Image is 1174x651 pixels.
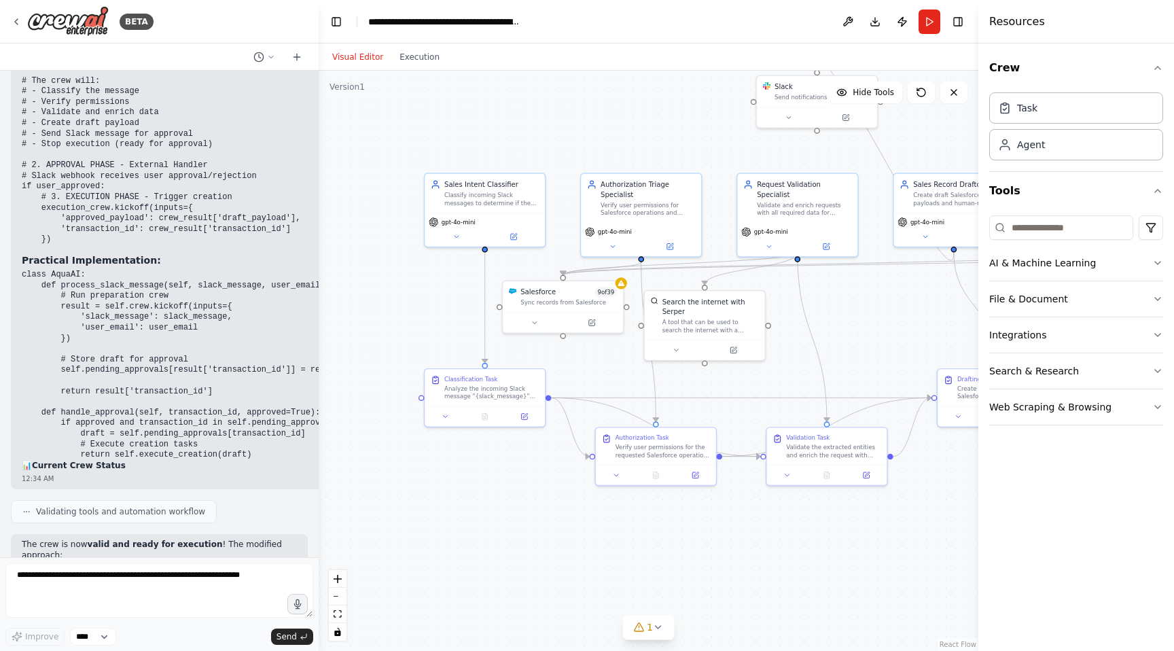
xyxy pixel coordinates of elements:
[893,173,1015,247] div: Sales Record DraftorCreate draft Salesforce record payloads and human-readable summaries optimize...
[989,389,1163,425] button: Web Scraping & Browsing
[989,172,1163,210] button: Tools
[601,179,695,199] div: Authorization Triage Specialist
[1017,101,1037,115] div: Task
[444,385,539,400] div: Analyze the incoming Slack message "{slack_message}" from user "{user_email}" to determine if it'...
[324,49,391,65] button: Visual Editor
[786,434,830,442] div: Validation Task
[647,620,653,634] span: 1
[520,287,556,297] div: Salesforce
[955,231,1010,243] button: Open in side panel
[775,94,871,102] div: Send notifications to Slack
[444,192,539,207] div: Classify incoming Slack messages to determine if they are valid Salesforce requests and extract r...
[88,540,223,549] strong: valid and ready for execution
[679,470,712,481] button: Open in side panel
[22,461,340,472] h2: 📊
[949,252,1003,362] g: Edge from d2b3ac3f-0e9d-4410-9a8f-ed0af7c393c4 to 726bfcc4-7468-4cca-bafe-28446a7b0467
[818,111,873,123] button: Open in side panel
[643,290,766,361] div: SerperDevToolSearch the internet with SerperA tool that can be used to search the internet with a...
[828,82,902,103] button: Hide Tools
[948,12,967,31] button: Hide right sidebar
[329,570,346,641] div: React Flow controls
[368,15,521,29] nav: breadcrumb
[598,228,632,236] span: gpt-4o-mini
[551,393,931,402] g: Edge from 79a4aa1f-16f8-4b22-b44f-f3e6f5fe3844 to 726bfcc4-7468-4cca-bafe-28446a7b0467
[757,179,851,199] div: Request Validation Specialist
[757,201,851,217] div: Validate and enrich requests with all required data for Salesforce record creation, ensuring data...
[444,179,539,189] div: Sales Intent Classifier
[564,317,619,328] button: Open in side panel
[287,594,308,614] button: Click to speak your automation idea
[989,353,1163,389] button: Search & Research
[508,410,541,422] button: Open in side panel
[989,49,1163,87] button: Crew
[989,281,1163,317] button: File & Document
[913,192,1008,207] div: Create draft Salesforce record payloads and human-readable summaries optimized for human review a...
[594,287,617,297] span: Number of enabled actions
[616,434,669,442] div: Authorization Task
[766,427,888,486] div: Validation TaskValidate the extracted entities and enrich the request with required data for Sale...
[957,375,995,383] div: Drafting Task
[937,368,1059,427] div: Drafting TaskCreate a properly formatted Salesforce REST API payload and generate a human-readabl...
[424,368,546,427] div: Classification TaskAnalyze the incoming Slack message "{slack_message}" from user "{user_email}" ...
[635,470,677,481] button: No output available
[706,345,761,356] button: Open in side panel
[1017,138,1045,152] div: Agent
[754,228,788,236] span: gpt-4o-mini
[989,317,1163,353] button: Integrations
[756,75,878,128] div: SlackSlack2of7Send notifications to Slack
[853,87,894,98] span: Hide Tools
[793,252,832,421] g: Edge from 484231d2-015f-4e66-bba8-05582733f7d8 to b8030a89-03d5-4410-b5e1-7620bb6d4ef4
[786,444,880,459] div: Validate the extracted entities and enrich the request with required data for Salesforce record c...
[989,14,1045,30] h4: Resources
[637,262,661,421] g: Edge from 60742ae5-a934-4e8b-b7c7-cbfd6d5e536c to 656b06b6-c22c-44b9-a451-819a9c36694d
[480,252,489,362] g: Edge from a7b16bb3-8ef6-4280-ac29-405f0eca53eb to 79a4aa1f-16f8-4b22-b44f-f3e6f5fe3844
[957,385,1052,400] div: Create a properly formatted Salesforce REST API payload and generate a human-readable summary for...
[271,629,313,645] button: Send
[580,173,702,257] div: Authorization Triage SpecialistVerify user permissions for Salesforce operations and ensure secur...
[509,287,517,296] img: Salesforce
[329,623,346,641] button: toggle interactivity
[806,470,848,481] button: No output available
[444,375,497,383] div: Classification Task
[910,218,944,226] span: gpt-4o-mini
[989,87,1163,171] div: Crew
[642,241,697,252] button: Open in side panel
[616,444,710,459] div: Verify user permissions for the requested Salesforce operation using the user email "{user_email}...
[650,297,658,305] img: SerperDevTool
[502,280,624,333] div: SalesforceSalesforce9of39Sync records from Salesforce
[763,82,771,90] img: Slack
[286,49,308,65] button: Start a new chat
[622,615,675,640] button: 1
[989,210,1163,436] div: Tools
[27,6,109,37] img: Logo
[662,319,759,334] div: A tool that can be used to search the internet with a search_query. Supports different search typ...
[22,12,300,244] code: # 1. PREPARATION PHASE - Single Crew Execution crew_result = crew.kickoff(inputs={ 'slack_message...
[424,173,546,247] div: Sales Intent ClassifierClassify incoming Slack messages to determine if they are valid Salesforce...
[520,299,617,307] div: Sync records from Salesforce
[812,60,959,262] g: Edge from d2b3ac3f-0e9d-4410-9a8f-ed0af7c393c4 to 3e1eb47a-dfc4-467a-af41-d35c78523769
[464,410,505,422] button: No output available
[798,241,853,252] button: Open in side panel
[329,605,346,623] button: fit view
[940,641,976,648] a: React Flow attribution
[989,245,1163,281] button: AI & Machine Learning
[25,631,58,642] span: Improve
[913,179,1008,189] div: Sales Record Draftor
[442,218,476,226] span: gpt-4o-mini
[486,231,541,243] button: Open in side panel
[775,82,793,92] div: Slack
[32,461,126,470] strong: Current Crew Status
[893,393,931,461] g: Edge from b8030a89-03d5-4410-b5e1-7620bb6d4ef4 to 726bfcc4-7468-4cca-bafe-28446a7b0467
[594,427,717,486] div: Authorization TaskVerify user permissions for the requested Salesforce operation using the user e...
[22,540,297,561] p: The crew is now ! The modified approach:
[736,173,859,257] div: Request Validation SpecialistValidate and enrich requests with all required data for Salesforce r...
[277,631,297,642] span: Send
[22,270,340,459] code: class AquaAI: def process_slack_message(self, slack_message, user_email): # Run preparation crew ...
[22,255,161,266] strong: Practical Implementation:
[330,82,365,92] div: Version 1
[327,12,346,31] button: Hide left sidebar
[248,49,281,65] button: Switch to previous chat
[551,393,589,461] g: Edge from 79a4aa1f-16f8-4b22-b44f-f3e6f5fe3844 to 656b06b6-c22c-44b9-a451-819a9c36694d
[22,474,340,484] div: 12:34 AM
[120,14,154,30] div: BETA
